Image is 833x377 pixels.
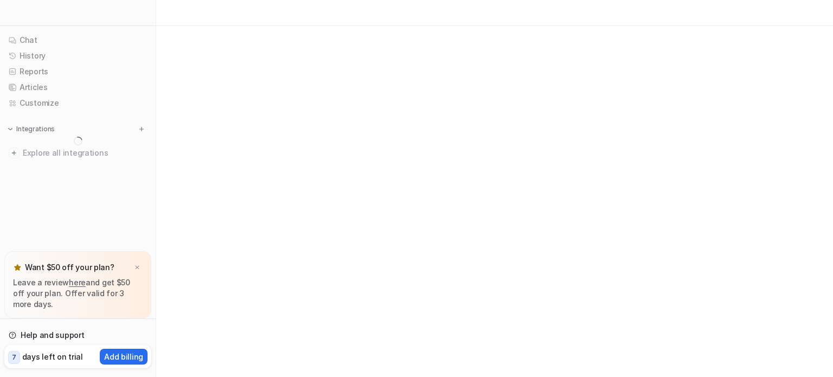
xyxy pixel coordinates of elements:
a: Help and support [4,328,151,343]
p: 7 [12,353,16,362]
p: Add billing [104,351,143,362]
img: star [13,263,22,272]
a: History [4,48,151,63]
a: Customize [4,95,151,111]
p: Integrations [16,125,55,133]
span: Explore all integrations [23,144,147,162]
img: expand menu [7,125,14,133]
p: Leave a review and get $50 off your plan. Offer valid for 3 more days. [13,277,143,310]
a: Reports [4,64,151,79]
a: here [69,278,86,287]
p: days left on trial [22,351,83,362]
a: Explore all integrations [4,145,151,161]
img: explore all integrations [9,148,20,158]
button: Add billing [100,349,148,365]
img: menu_add.svg [138,125,145,133]
button: Integrations [4,124,58,135]
p: Want $50 off your plan? [25,262,114,273]
a: Chat [4,33,151,48]
img: x [134,264,140,271]
a: Articles [4,80,151,95]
